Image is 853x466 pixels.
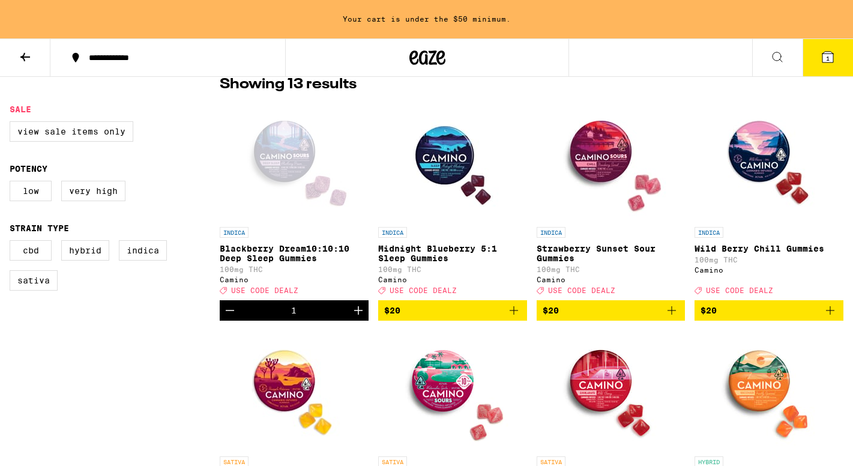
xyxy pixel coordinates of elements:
p: Showing 13 results [220,74,357,95]
p: 100mg THC [695,256,843,264]
span: $20 [543,306,559,315]
div: Camino [537,276,686,283]
button: Increment [348,300,369,321]
p: 100mg THC [220,265,369,273]
img: Camino - Pineapple Habanero Uplifting Gummies [234,330,354,450]
legend: Sale [10,104,31,114]
span: USE CODE DEALZ [706,286,773,294]
span: 1 [826,55,830,62]
div: Camino [220,276,369,283]
p: INDICA [537,227,565,238]
p: Wild Berry Chill Gummies [695,244,843,253]
span: $20 [701,306,717,315]
p: Strawberry Sunset Sour Gummies [537,244,686,263]
p: INDICA [695,227,723,238]
label: Hybrid [61,240,109,261]
img: Camino - Midnight Blueberry 5:1 Sleep Gummies [393,101,513,221]
a: Open page for Wild Berry Chill Gummies from Camino [695,101,843,300]
p: Blackberry Dream10:10:10 Deep Sleep Gummies [220,244,369,263]
label: CBD [10,240,52,261]
legend: Strain Type [10,223,69,233]
button: Add to bag [695,300,843,321]
button: 1 [803,39,853,76]
button: Add to bag [378,300,527,321]
label: Very High [61,181,125,201]
label: Indica [119,240,167,261]
div: Camino [695,266,843,274]
span: USE CODE DEALZ [390,286,457,294]
span: $20 [384,306,400,315]
p: Midnight Blueberry 5:1 Sleep Gummies [378,244,527,263]
p: INDICA [378,227,407,238]
button: Decrement [220,300,240,321]
legend: Potency [10,164,47,174]
img: Camino - Strawberry Sunset Sour Gummies [550,101,671,221]
div: 1 [291,306,297,315]
label: Low [10,181,52,201]
div: Camino [378,276,527,283]
img: Camino - Wild Cherry Exhilarate 5:5:5 Gummies [550,330,671,450]
p: INDICA [220,227,249,238]
button: Add to bag [537,300,686,321]
a: Open page for Blackberry Dream10:10:10 Deep Sleep Gummies from Camino [220,101,369,300]
label: Sativa [10,270,58,291]
span: USE CODE DEALZ [231,286,298,294]
label: View Sale Items Only [10,121,133,142]
span: USE CODE DEALZ [548,286,615,294]
img: Camino - Wild Berry Chill Gummies [709,101,829,221]
a: Open page for Strawberry Sunset Sour Gummies from Camino [537,101,686,300]
p: 100mg THC [378,265,527,273]
img: Camino - Watermelon Spritz Uplifting Sour Gummies [393,330,513,450]
p: 100mg THC [537,265,686,273]
a: Open page for Midnight Blueberry 5:1 Sleep Gummies from Camino [378,101,527,300]
img: Camino - Freshly Squeezed Recover Sour Gummies [709,330,829,450]
span: Hi. Need any help? [7,8,86,18]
